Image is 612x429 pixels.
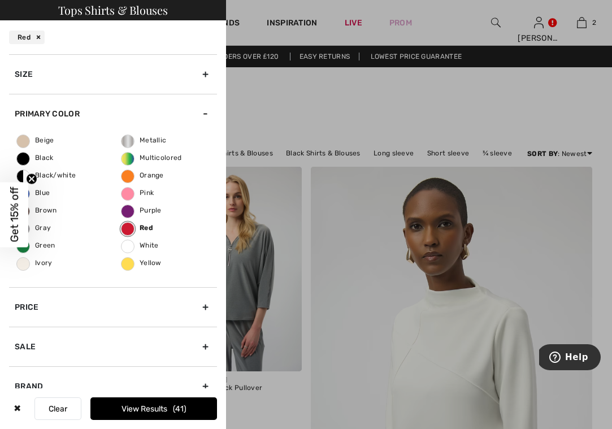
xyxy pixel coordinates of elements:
[173,404,186,414] span: 41
[9,54,217,94] div: Size
[17,136,54,144] span: Beige
[17,241,55,249] span: Green
[121,171,164,179] span: Orange
[9,287,217,327] div: Price
[539,344,601,372] iframe: Opens a widget where you can find more information
[8,187,21,242] span: Get 15% off
[17,189,50,197] span: Blue
[9,31,45,44] div: Red
[121,136,166,144] span: Metallic
[121,154,182,162] span: Multicolored
[17,154,54,162] span: Black
[121,224,153,232] span: Red
[121,259,162,267] span: Yellow
[9,366,217,406] div: Brand
[17,259,53,267] span: Ivory
[121,189,154,197] span: Pink
[34,397,81,420] button: Clear
[17,224,51,232] span: Gray
[17,206,57,214] span: Brown
[9,327,217,366] div: Sale
[26,173,37,184] button: Close teaser
[17,171,76,179] span: Black/white
[121,206,162,214] span: Purple
[121,241,159,249] span: White
[9,94,217,133] div: Primary Color
[9,397,25,420] div: ✖
[90,397,217,420] button: View Results41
